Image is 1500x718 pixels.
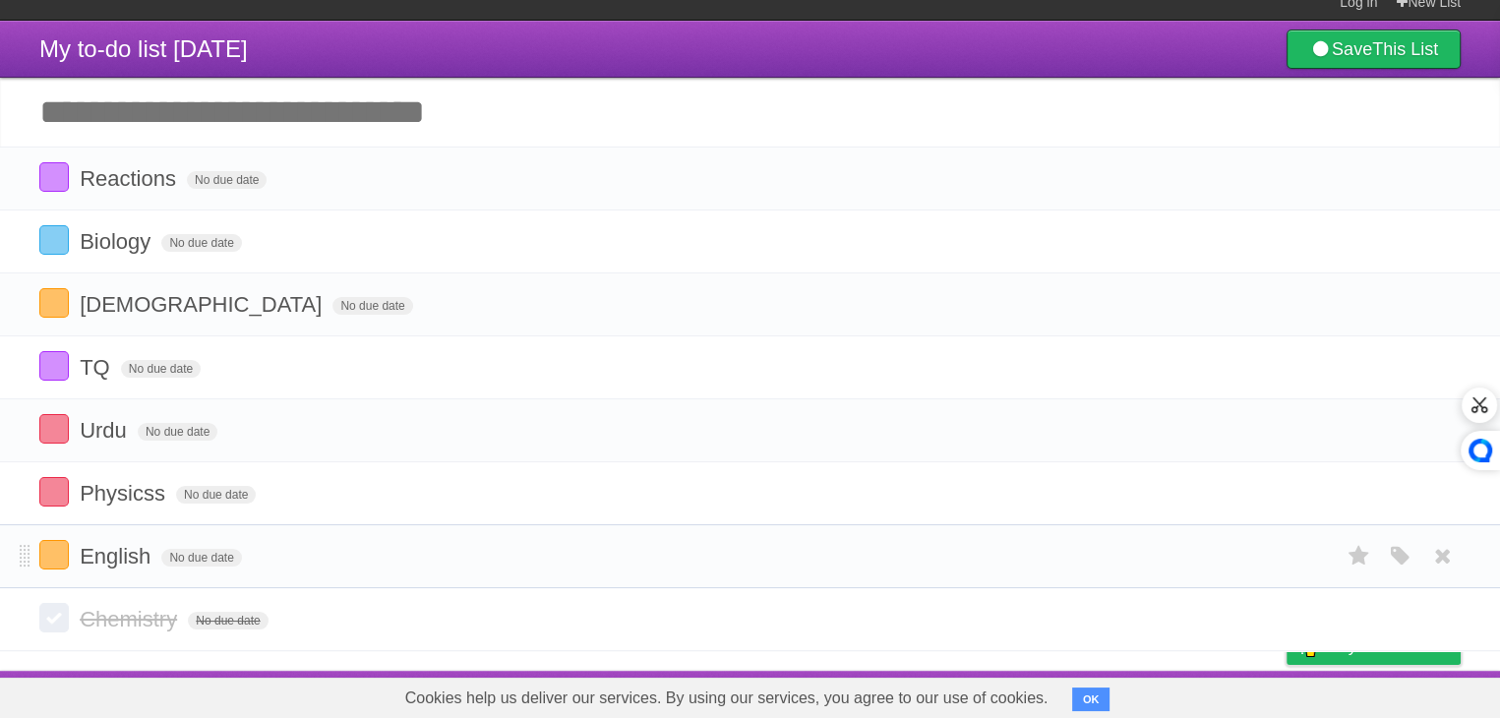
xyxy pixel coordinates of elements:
[1372,39,1438,59] b: This List
[332,297,412,315] span: No due date
[176,486,256,504] span: No due date
[80,355,115,380] span: TQ
[80,418,132,443] span: Urdu
[187,171,267,189] span: No due date
[121,360,201,378] span: No due date
[1072,688,1110,711] button: OK
[39,35,248,62] span: My to-do list [DATE]
[138,423,217,441] span: No due date
[39,288,69,318] label: Done
[39,603,69,632] label: Done
[39,414,69,444] label: Done
[80,607,182,631] span: Chemistry
[1261,676,1312,713] a: Privacy
[39,477,69,507] label: Done
[386,679,1068,718] span: Cookies help us deliver our services. By using our services, you agree to our use of cookies.
[80,166,181,191] span: Reactions
[39,540,69,569] label: Done
[1090,676,1170,713] a: Developers
[1025,676,1066,713] a: About
[80,292,327,317] span: [DEMOGRAPHIC_DATA]
[39,225,69,255] label: Done
[80,229,155,254] span: Biology
[1341,540,1378,572] label: Star task
[1328,629,1451,664] span: Buy me a coffee
[161,234,241,252] span: No due date
[1287,30,1461,69] a: SaveThis List
[39,351,69,381] label: Done
[161,549,241,567] span: No due date
[39,162,69,192] label: Done
[188,612,268,629] span: No due date
[80,544,155,568] span: English
[1337,676,1461,713] a: Suggest a feature
[80,481,170,506] span: Physicss
[1194,676,1237,713] a: Terms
